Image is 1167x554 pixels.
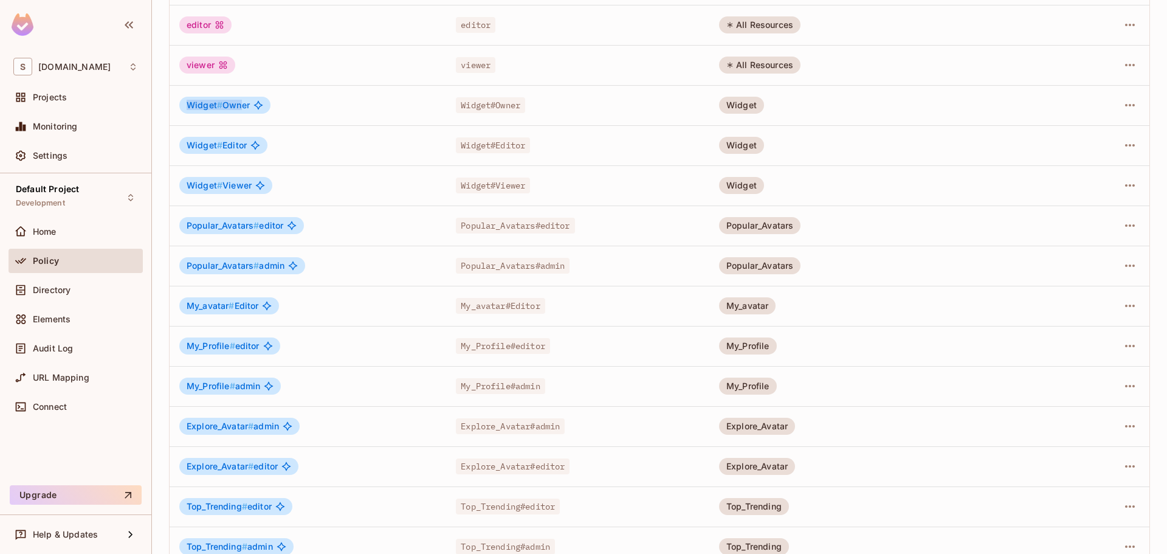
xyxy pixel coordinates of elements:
[12,13,33,36] img: SReyMgAAAABJRU5ErkJggg==
[10,485,142,505] button: Upgrade
[187,421,253,431] span: Explore_Avatar
[719,257,800,274] div: Popular_Avatars
[253,220,259,230] span: #
[248,421,253,431] span: #
[187,421,279,431] span: admin
[187,542,273,552] span: admin
[187,502,272,511] span: editor
[33,344,73,353] span: Audit Log
[187,100,250,110] span: Owner
[456,178,530,193] span: Widget#Viewer
[33,285,71,295] span: Directory
[33,402,67,412] span: Connect
[456,418,565,434] span: Explore_Avatar#admin
[179,57,235,74] div: viewer
[719,338,777,355] div: My_Profile
[33,256,59,266] span: Policy
[242,541,247,552] span: #
[229,300,234,311] span: #
[187,541,247,552] span: Top_Trending
[719,16,800,33] div: All Resources
[33,530,98,539] span: Help & Updates
[187,300,235,311] span: My_avatar
[719,177,764,194] div: Widget
[456,57,495,73] span: viewer
[33,92,67,102] span: Projects
[456,459,570,474] span: Explore_Avatar#editor
[456,137,530,153] span: Widget#Editor
[187,301,258,311] span: Editor
[187,381,260,391] span: admin
[187,220,259,230] span: Popular_Avatars
[187,341,260,351] span: editor
[217,180,222,190] span: #
[719,217,800,234] div: Popular_Avatars
[16,198,65,208] span: Development
[187,140,222,150] span: Widget
[456,258,570,274] span: Popular_Avatars#admin
[719,137,764,154] div: Widget
[179,16,232,33] div: editor
[187,461,253,471] span: Explore_Avatar
[33,373,89,383] span: URL Mapping
[187,341,235,351] span: My_Profile
[719,458,795,475] div: Explore_Avatar
[456,97,525,113] span: Widget#Owner
[187,261,284,271] span: admin
[38,62,111,72] span: Workspace: savameta.com
[187,260,259,271] span: Popular_Avatars
[719,297,776,314] div: My_avatar
[719,57,800,74] div: All Resources
[187,501,247,511] span: Top_Trending
[242,501,247,511] span: #
[230,381,235,391] span: #
[33,151,67,161] span: Settings
[456,378,545,394] span: My_Profile#admin
[217,100,222,110] span: #
[187,221,283,230] span: editor
[456,17,495,33] span: editor
[248,461,253,471] span: #
[456,218,574,234] span: Popular_Avatars#editor
[456,338,550,354] span: My_Profile#editor
[253,260,259,271] span: #
[33,227,57,237] span: Home
[13,58,32,75] span: S
[456,298,545,314] span: My_avatar#Editor
[719,378,777,395] div: My_Profile
[719,498,789,515] div: Top_Trending
[16,184,79,194] span: Default Project
[187,180,222,190] span: Widget
[187,140,247,150] span: Editor
[456,499,560,514] span: Top_Trending#editor
[230,341,235,351] span: #
[187,462,278,471] span: editor
[33,314,71,324] span: Elements
[187,100,222,110] span: Widget
[719,97,764,114] div: Widget
[719,418,795,435] div: Explore_Avatar
[33,122,78,131] span: Monitoring
[187,381,235,391] span: My_Profile
[217,140,222,150] span: #
[187,181,252,190] span: Viewer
